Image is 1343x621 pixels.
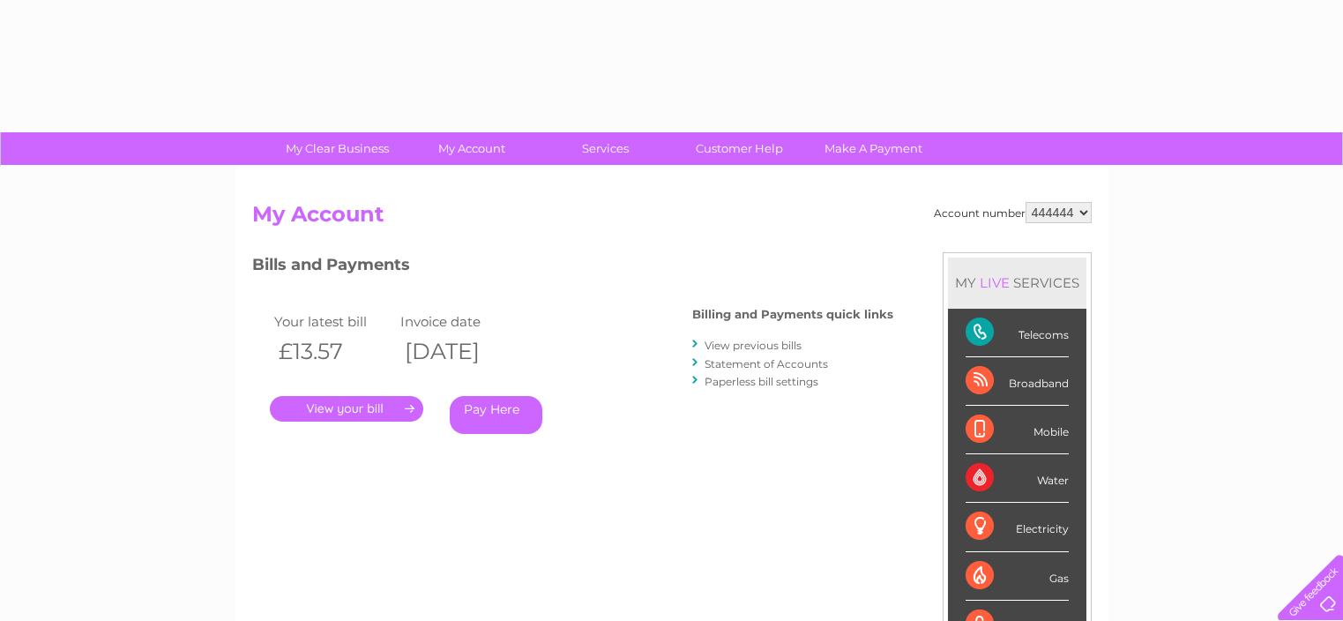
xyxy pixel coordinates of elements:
div: Broadband [966,357,1069,406]
a: Statement of Accounts [705,357,828,370]
h2: My Account [252,202,1092,236]
td: Your latest bill [270,310,397,333]
a: My Account [399,132,544,165]
div: Telecoms [966,309,1069,357]
div: Gas [966,552,1069,601]
div: Account number [934,202,1092,223]
h3: Bills and Payments [252,252,893,283]
div: LIVE [976,274,1013,291]
div: MY SERVICES [948,258,1086,308]
div: Electricity [966,503,1069,551]
a: Pay Here [450,396,542,434]
a: Make A Payment [801,132,946,165]
h4: Billing and Payments quick links [692,308,893,321]
th: [DATE] [396,333,523,370]
a: Paperless bill settings [705,375,818,388]
a: Customer Help [667,132,812,165]
th: £13.57 [270,333,397,370]
div: Water [966,454,1069,503]
a: Services [533,132,678,165]
a: View previous bills [705,339,802,352]
td: Invoice date [396,310,523,333]
a: . [270,396,423,422]
div: Mobile [966,406,1069,454]
a: My Clear Business [265,132,410,165]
